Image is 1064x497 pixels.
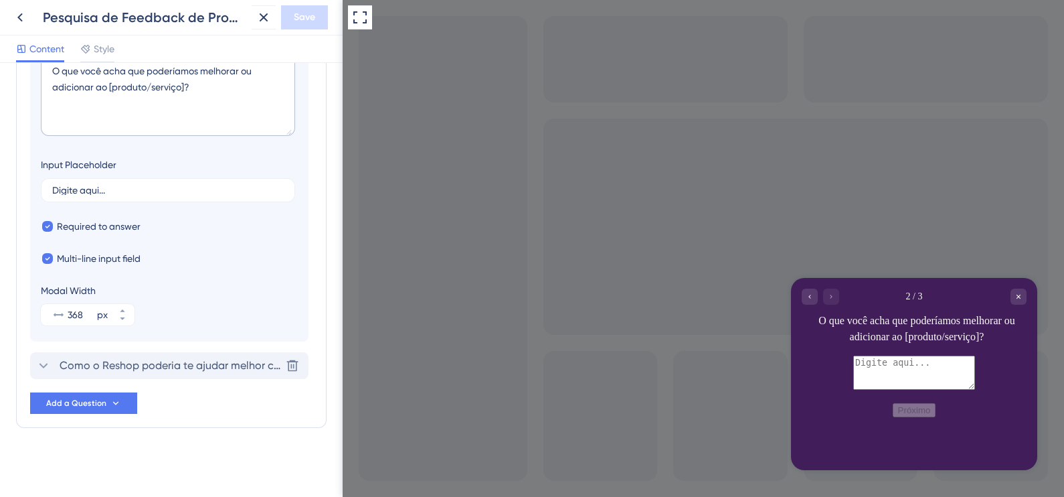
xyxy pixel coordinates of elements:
span: Como o Reshop poderia te ajudar melhor com dados no dia a dia? [60,358,280,374]
input: Type a placeholder [52,186,284,195]
div: px [97,307,108,323]
span: Add a Question [46,398,106,409]
span: Save [294,9,315,25]
button: px [110,315,135,326]
div: Input Placeholder [41,157,116,173]
span: Style [94,41,114,57]
span: Required to answer [57,218,141,234]
span: Content [29,41,64,57]
button: px [110,304,135,315]
input: px [68,307,94,323]
button: Save [281,5,328,29]
div: Pesquisa de Feedback de Produto [43,8,246,27]
iframe: UserGuiding Survey [448,278,695,470]
div: Modal Width [41,283,135,299]
textarea: O que você acha que poderíamos melhorar ou adicionar ao [produto/serviço]? [41,54,295,136]
span: Multi-line input field [57,251,141,267]
button: Add a Question [30,393,137,414]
